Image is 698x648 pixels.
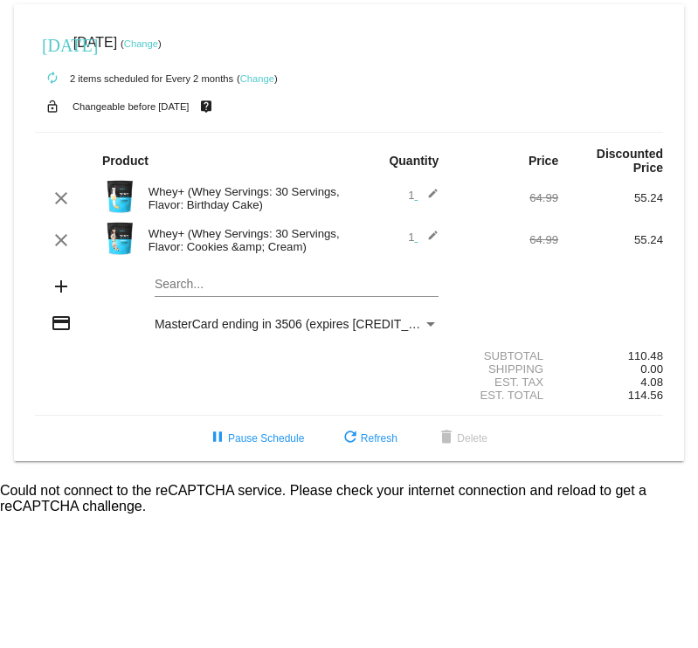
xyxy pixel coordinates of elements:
div: 55.24 [558,191,663,204]
mat-icon: lock_open [42,95,63,118]
mat-icon: add [51,276,72,297]
img: Image-1-Carousel-Whey-2lb-Cookies-n-Cream-no-badge-Transp.png [102,221,137,256]
mat-icon: delete [436,428,457,449]
span: 1 [408,231,439,244]
small: Changeable before [DATE] [73,101,190,112]
div: 55.24 [558,233,663,246]
img: Image-1-Carousel-Whey-2lb-Bday-Cake-no-badge-Transp.png [102,179,137,214]
mat-icon: clear [51,188,72,209]
div: Whey+ (Whey Servings: 30 Servings, Flavor: Cookies &amp; Cream) [140,227,349,253]
span: MasterCard ending in 3506 (expires [CREDIT_CARD_DATA]) [155,317,488,331]
div: 64.99 [453,233,558,246]
span: Delete [436,432,487,445]
small: 2 items scheduled for Every 2 months [35,73,233,84]
mat-icon: credit_card [51,313,72,334]
span: Pause Schedule [207,432,304,445]
div: Est. Tax [453,376,558,389]
a: Change [124,38,158,49]
mat-icon: edit [418,230,439,251]
div: 64.99 [453,191,558,204]
mat-icon: autorenew [42,68,63,89]
small: ( ) [121,38,162,49]
div: Shipping [453,362,558,376]
span: 0.00 [640,362,663,376]
strong: Product [102,154,149,168]
div: Est. Total [453,389,558,402]
div: Whey+ (Whey Servings: 30 Servings, Flavor: Birthday Cake) [140,185,349,211]
div: 110.48 [558,349,663,362]
mat-select: Payment Method [155,317,439,331]
strong: Price [529,154,558,168]
span: Refresh [340,432,397,445]
strong: Discounted Price [597,147,663,175]
span: 4.08 [640,376,663,389]
mat-icon: refresh [340,428,361,449]
mat-icon: [DATE] [42,33,63,54]
mat-icon: pause [207,428,228,449]
div: Subtotal [453,349,558,362]
mat-icon: clear [51,230,72,251]
span: 114.56 [628,389,663,402]
input: Search... [155,278,439,292]
mat-icon: live_help [196,95,217,118]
